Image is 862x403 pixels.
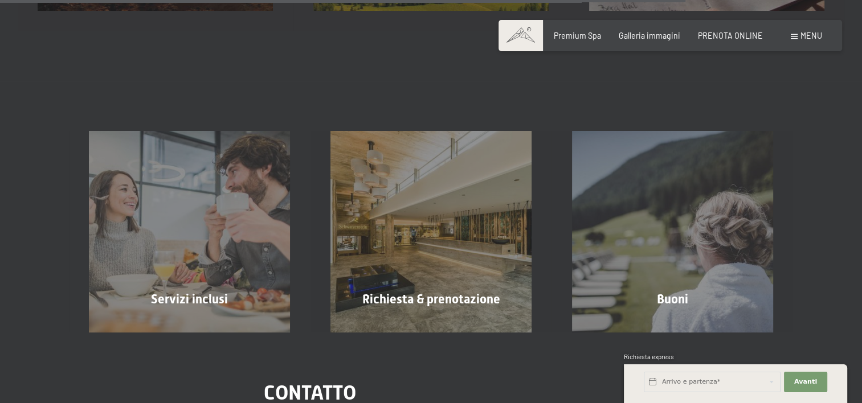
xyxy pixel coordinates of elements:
span: Buoni [657,292,688,306]
span: Richiesta & prenotazione [362,292,500,306]
span: Servizi inclusi [151,292,228,306]
a: Offerte hotel Alto Adige – Speciali wellness & family | Schwarzenstein Richiesta & prenotazione [311,131,552,332]
button: Avanti [784,372,827,392]
a: Offerte hotel Alto Adige – Speciali wellness & family | Schwarzenstein Servizi inclusi [69,131,311,332]
span: Avanti [794,377,817,386]
span: Richiesta express [624,353,674,360]
span: Menu [800,31,822,40]
a: Premium Spa [554,31,601,40]
a: [Translate to Italienisch:] Buoni [551,131,793,332]
a: PRENOTA ONLINE [698,31,763,40]
a: Galleria immagini [619,31,680,40]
